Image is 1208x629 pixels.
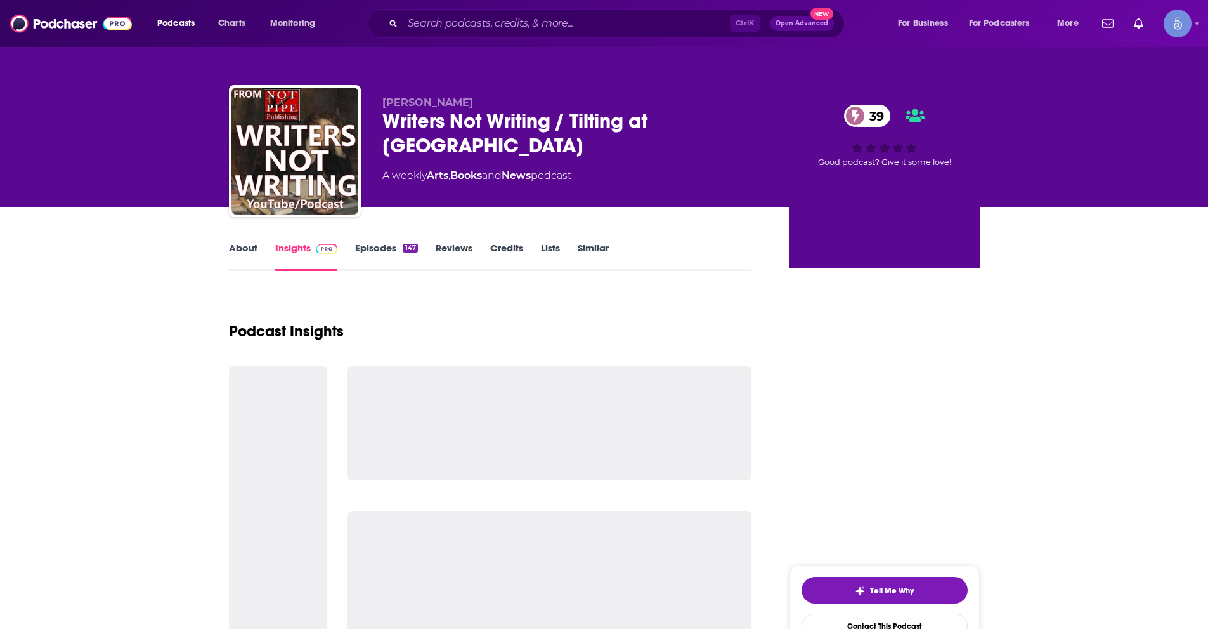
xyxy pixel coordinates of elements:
button: open menu [889,13,964,34]
input: Search podcasts, credits, & more... [403,13,730,34]
div: 39Good podcast? Give it some love! [789,96,980,175]
a: News [502,169,531,182]
span: Monitoring [270,15,315,32]
span: New [810,8,833,20]
a: Arts [427,169,448,182]
a: InsightsPodchaser Pro [275,242,338,271]
a: Show notifications dropdown [1097,13,1119,34]
a: About [229,242,257,271]
button: Show profile menu [1164,10,1192,37]
a: Reviews [436,242,472,271]
img: User Profile [1164,10,1192,37]
a: Credits [490,242,523,271]
div: 147 [403,244,417,253]
span: For Podcasters [969,15,1030,32]
button: tell me why sparkleTell Me Why [802,577,968,604]
span: Tell Me Why [870,586,914,596]
span: More [1057,15,1079,32]
a: Show notifications dropdown [1129,13,1148,34]
span: Good podcast? Give it some love! [818,157,951,167]
div: Search podcasts, credits, & more... [380,9,857,38]
button: open menu [261,13,332,34]
span: Logged in as Spiral5-G1 [1164,10,1192,37]
span: Ctrl K [730,15,760,32]
img: Podchaser Pro [316,244,338,254]
a: Episodes147 [355,242,417,271]
button: open menu [148,13,211,34]
button: open menu [1048,13,1094,34]
button: open menu [961,13,1048,34]
span: Open Advanced [776,20,828,27]
h1: Podcast Insights [229,322,344,341]
span: and [482,169,502,182]
span: 39 [857,105,890,127]
button: Open AdvancedNew [770,16,834,31]
a: Similar [578,242,609,271]
a: Books [450,169,482,182]
span: , [448,169,450,182]
span: For Business [898,15,948,32]
a: Charts [210,13,253,34]
div: A weekly podcast [382,168,571,183]
span: [PERSON_NAME] [382,96,473,109]
span: Charts [218,15,245,32]
img: Podchaser - Follow, Share and Rate Podcasts [10,11,132,36]
a: 39 [844,105,890,127]
span: Podcasts [157,15,195,32]
a: Lists [541,242,560,271]
img: Writers Not Writing / Tilting at Windmills [231,88,358,215]
img: tell me why sparkle [855,586,865,596]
